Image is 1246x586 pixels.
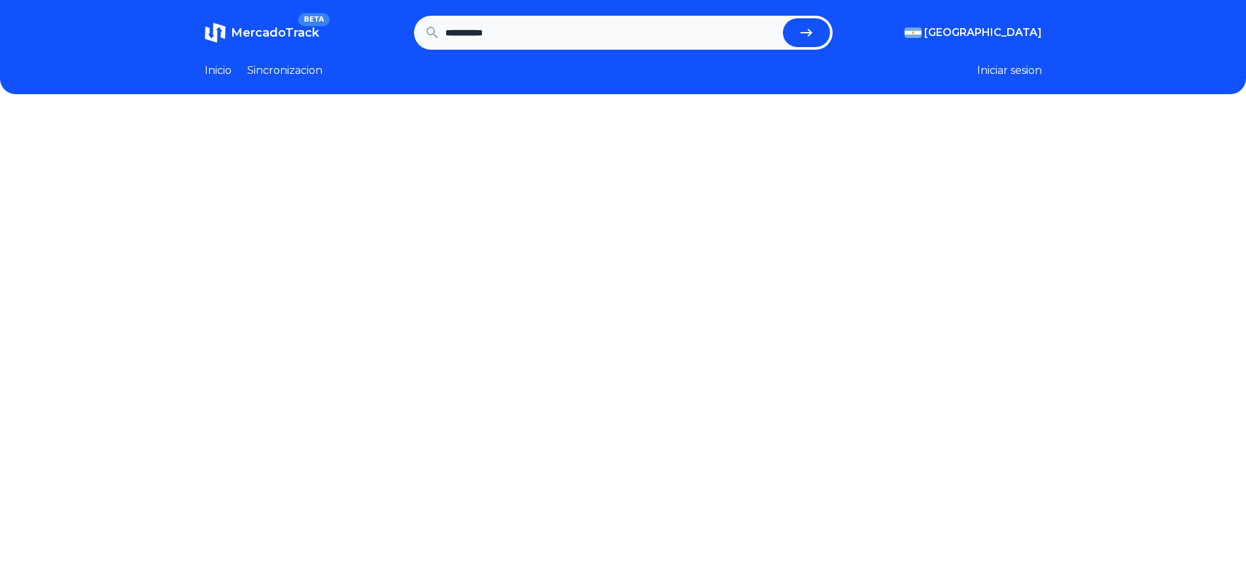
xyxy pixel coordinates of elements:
a: Sincronizacion [247,63,322,78]
button: [GEOGRAPHIC_DATA] [905,25,1042,41]
span: BETA [298,13,329,26]
span: [GEOGRAPHIC_DATA] [924,25,1042,41]
a: Inicio [205,63,232,78]
img: Argentina [905,27,922,38]
img: MercadoTrack [205,22,226,43]
a: MercadoTrackBETA [205,22,319,43]
span: MercadoTrack [231,26,319,40]
button: Iniciar sesion [977,63,1042,78]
